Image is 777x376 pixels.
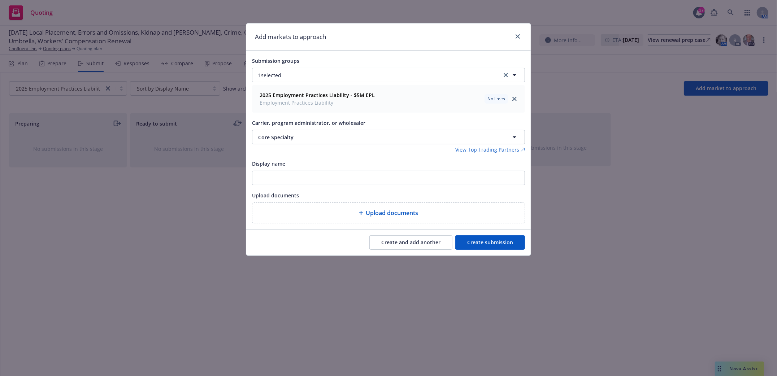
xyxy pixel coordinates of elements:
[455,235,525,250] button: Create submission
[255,32,326,41] h1: Add markets to approach
[510,95,519,103] a: close
[252,130,525,144] button: Core Specialty
[260,92,375,99] strong: 2025 Employment Practices Liability - $5M EPL
[252,68,525,82] button: 1selectedclear selection
[502,71,510,79] a: clear selection
[258,134,485,141] span: Core Specialty
[252,202,525,223] div: Upload documents
[252,57,299,64] span: Submission groups
[513,32,522,41] a: close
[258,71,281,79] span: 1 selected
[252,192,299,199] span: Upload documents
[369,235,452,250] button: Create and add another
[487,96,505,102] span: No limits
[260,99,375,106] span: Employment Practices Liability
[252,119,365,126] span: Carrier, program administrator, or wholesaler
[252,160,285,167] span: Display name
[366,209,418,217] span: Upload documents
[455,146,525,153] a: View Top Trading Partners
